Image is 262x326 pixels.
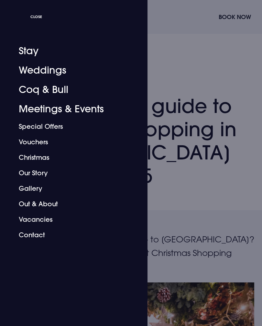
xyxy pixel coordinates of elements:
[19,181,121,196] a: Gallery
[19,134,121,150] a: Vouchers
[19,150,121,165] a: Christmas
[19,41,121,61] a: Stay
[19,119,121,134] a: Special Offers
[19,165,121,181] a: Our Story
[19,212,121,227] a: Vacancies
[19,196,121,212] a: Out & About
[30,14,42,19] span: Close
[19,99,121,119] a: Meetings & Events
[19,80,121,99] a: Coq & Bull
[19,61,121,80] a: Weddings
[19,227,121,243] a: Contact
[19,12,42,21] button: Close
